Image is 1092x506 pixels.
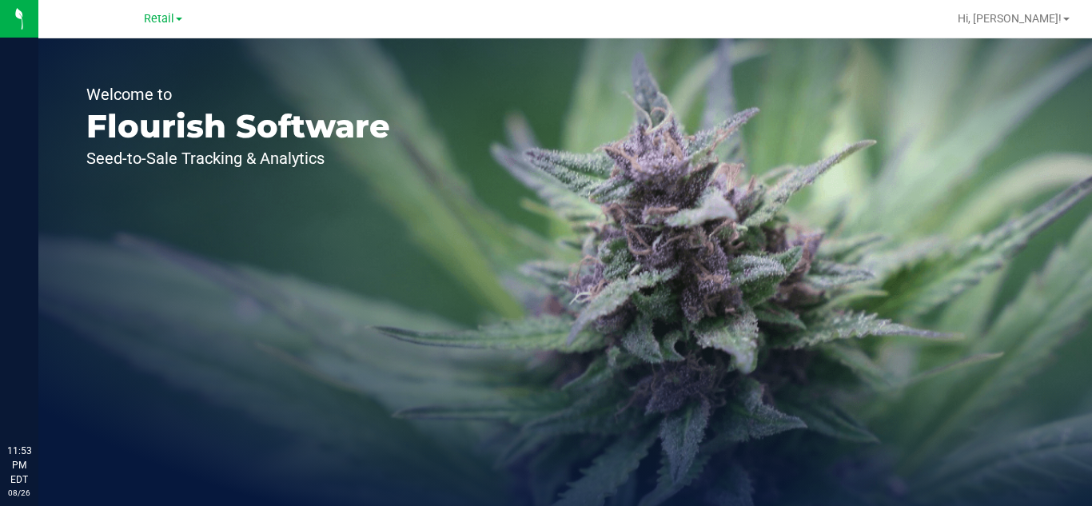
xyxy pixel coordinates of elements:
[958,12,1062,25] span: Hi, [PERSON_NAME]!
[7,487,31,499] p: 08/26
[7,444,31,487] p: 11:53 PM EDT
[86,86,390,102] p: Welcome to
[144,12,174,26] span: Retail
[86,150,390,166] p: Seed-to-Sale Tracking & Analytics
[86,110,390,142] p: Flourish Software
